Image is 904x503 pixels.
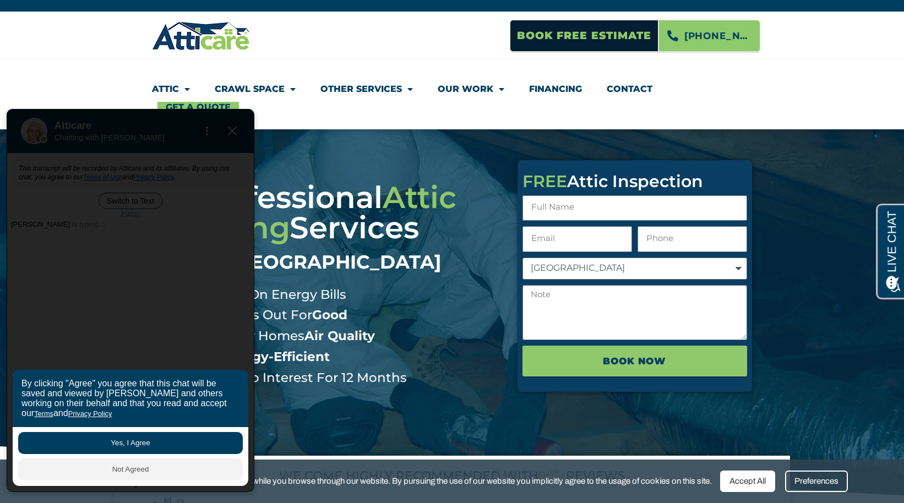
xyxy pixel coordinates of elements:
[638,226,747,252] input: Only numbers and phone characters (#, -, *, etc) are accepted.
[304,328,375,343] b: Air Quality
[152,76,752,113] nav: Menu
[720,471,775,492] div: Accept All
[607,76,652,102] a: Contact
[157,102,239,113] a: Get A Quote
[529,76,582,102] a: Financing
[152,182,501,274] div: #1 Professional Services
[522,346,747,376] button: BOOK NOW
[68,303,112,311] a: Privacy Policy
[48,474,712,488] span: We use cookies to give you the best possible experience while you browse through our website. By ...
[221,349,330,364] b: Energy-Efficient
[603,352,666,370] span: BOOK NOW
[785,471,848,492] div: Preferences
[658,20,760,52] a: [PHONE_NUMBER]
[684,26,751,45] span: [PHONE_NUMBER]
[18,352,243,374] button: Not Agreed
[215,76,296,102] a: Crawl Space
[522,195,747,221] input: Full Name
[522,171,567,192] span: FREE
[438,76,504,102] a: Our Work
[152,76,190,102] a: Attic
[510,20,658,52] a: Book Free Estimate
[517,25,651,46] span: Book Free Estimate
[13,263,248,320] div: By clicking "Agree" you agree that this chat will be saved and viewed by [PERSON_NAME] and others...
[312,307,347,322] b: Good
[152,251,501,274] div: in the [GEOGRAPHIC_DATA]
[18,325,243,347] button: Yes, I Agree
[34,303,53,311] a: Terms
[50,107,204,151] div: Atticare
[320,76,413,102] a: Other Services
[522,226,632,252] input: Email
[165,368,407,389] span: 0% Down - No Interest For 12 Months
[522,173,747,190] div: Attic Inspection
[27,9,89,23] span: Opens a chat window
